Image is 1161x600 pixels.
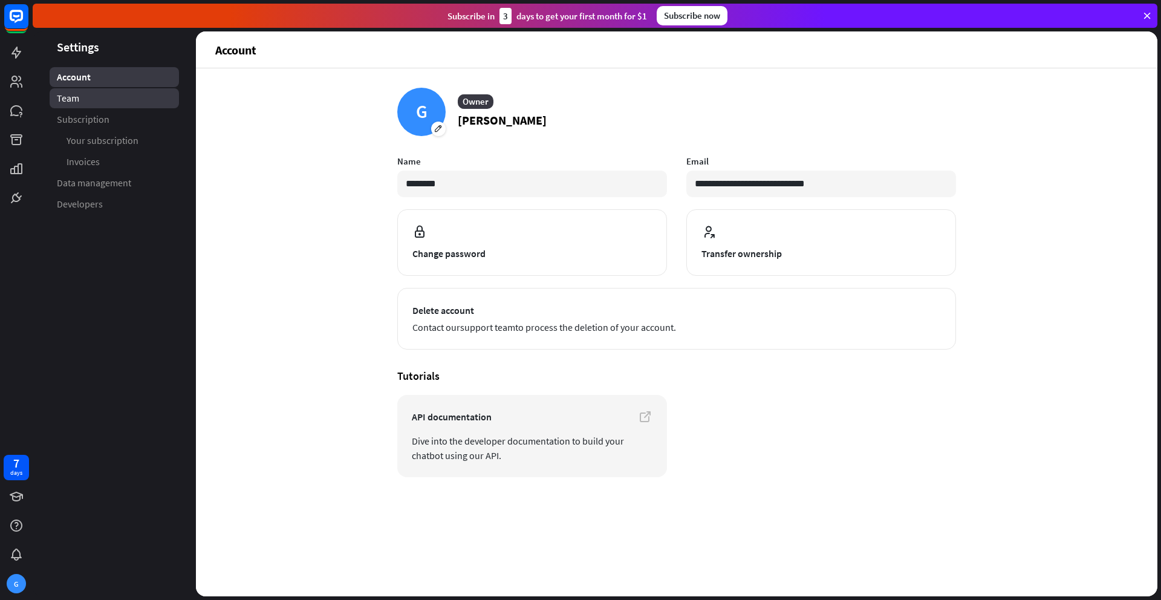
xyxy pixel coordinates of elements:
button: Delete account Contact oursupport teamto process the deletion of your account. [397,288,956,350]
span: Delete account [412,303,941,318]
h4: Tutorials [397,369,956,383]
a: support team [460,321,515,333]
div: Owner [458,94,493,109]
span: Developers [57,198,103,210]
div: days [10,469,22,477]
span: Subscription [57,113,109,126]
span: Data management [57,177,131,189]
header: Account [196,31,1157,68]
span: API documentation [412,409,652,424]
label: Name [397,155,667,167]
span: Transfer ownership [701,246,941,261]
div: 7 [13,458,19,469]
span: Contact our to process the deletion of your account. [412,320,941,334]
a: Invoices [50,152,179,172]
span: Invoices [67,155,100,168]
span: Dive into the developer documentation to build your chatbot using our API. [412,434,652,463]
p: [PERSON_NAME] [458,111,547,129]
label: Email [686,155,956,167]
a: Subscription [50,109,179,129]
a: Data management [50,173,179,193]
span: Change password [412,246,652,261]
span: Account [57,71,91,83]
span: Your subscription [67,134,138,147]
div: Subscribe in days to get your first month for $1 [447,8,647,24]
header: Settings [33,39,196,55]
div: 3 [499,8,512,24]
a: API documentation Dive into the developer documentation to build your chatbot using our API. [397,395,667,477]
button: Change password [397,209,667,276]
a: Developers [50,194,179,214]
div: Subscribe now [657,6,727,25]
button: Open LiveChat chat widget [10,5,46,41]
a: 7 days [4,455,29,480]
span: Team [57,92,79,105]
a: Your subscription [50,131,179,151]
a: Team [50,88,179,108]
div: G [397,88,446,136]
div: G [7,574,26,593]
button: Transfer ownership [686,209,956,276]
